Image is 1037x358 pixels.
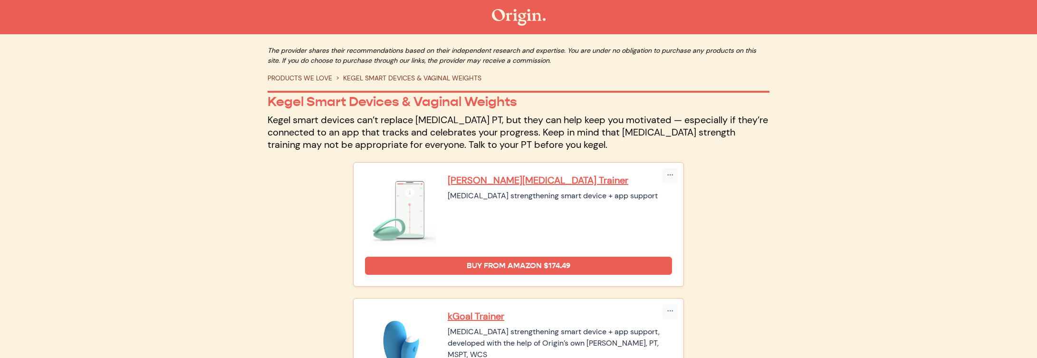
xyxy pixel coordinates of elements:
[492,9,546,26] img: The Origin Shop
[448,174,672,186] a: [PERSON_NAME][MEDICAL_DATA] Trainer
[365,174,436,245] img: Elvie Pelvic Floor Trainer
[448,310,672,322] a: kGoal Trainer
[365,257,672,275] a: Buy from Amazon $174.49
[332,73,481,83] li: KEGEL SMART DEVICES & VAGINAL WEIGHTS
[268,74,332,82] a: PRODUCTS WE LOVE
[448,190,672,202] div: [MEDICAL_DATA] strengthening smart device + app support
[268,94,769,110] p: Kegel Smart Devices & Vaginal Weights
[268,114,769,151] p: Kegel smart devices can’t replace [MEDICAL_DATA] PT, but they can help keep you motivated — espec...
[268,46,769,66] p: The provider shares their recommendations based on their independent research and expertise. You ...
